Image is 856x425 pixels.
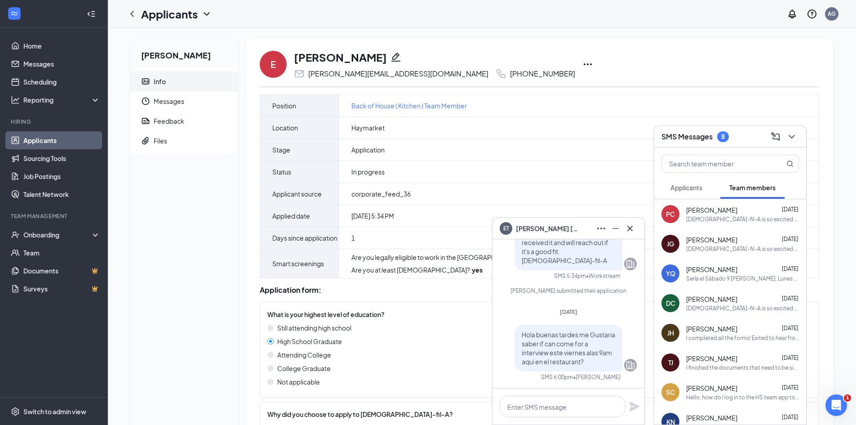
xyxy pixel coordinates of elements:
h3: SMS Messages [661,132,713,142]
span: [DATE] [782,414,798,421]
a: ClockMessages [130,91,238,111]
span: Haymarket [351,123,385,132]
span: [DATE] [782,354,798,361]
span: [PERSON_NAME] [686,354,737,363]
svg: ChevronLeft [127,9,137,19]
svg: Ellipses [582,59,593,70]
span: High School Graduate [277,336,342,346]
div: Hello, how do I log in to the HS team app to see my shifts and my first day? [686,394,799,401]
svg: Settings [11,407,20,416]
span: Team members [729,183,776,192]
span: [PERSON_NAME] [686,206,737,215]
span: Application [351,145,385,154]
strong: yes [472,266,483,274]
span: Messages [154,91,231,111]
div: Are you legally eligible to work in the [GEOGRAPHIC_DATA]? : [351,253,538,262]
span: [DATE] [782,325,798,331]
svg: Company [625,259,636,269]
button: Ellipses [594,221,608,236]
div: SMS 5:34pm [554,272,586,280]
svg: ContactCard [141,77,150,86]
div: PC [666,210,675,219]
svg: Company [625,360,636,371]
svg: Analysis [11,95,20,104]
svg: Minimize [610,223,621,234]
span: [PERSON_NAME] [PERSON_NAME] [516,224,579,233]
a: Scheduling [23,73,100,91]
input: Search team member [662,155,768,172]
span: Not applicable [277,377,320,387]
div: Team Management [11,212,98,220]
svg: Report [141,116,150,125]
svg: QuestionInfo [807,9,817,19]
div: JH [667,328,674,337]
div: Switch to admin view [23,407,86,416]
span: • [PERSON_NAME] [573,373,621,381]
svg: Clock [141,97,150,106]
span: [DATE] [560,309,577,315]
svg: Pencil [390,52,401,63]
span: Location [272,122,298,133]
div: Are you at least [DEMOGRAPHIC_DATA]? : [351,265,538,274]
span: [PERSON_NAME] [686,295,737,304]
a: Applicants [23,131,100,149]
span: Smart screenings [272,258,324,269]
svg: ComposeMessage [770,131,781,142]
div: Sería el Sábado 9 [PERSON_NAME], Lunes 11 y martes 12,,,,, Ya el miércoles 13 ,vendría a Trabajar... [686,275,799,282]
div: [DEMOGRAPHIC_DATA]-fil-A is so excited for you to join our team! Do you know anyone else who migh... [686,245,799,253]
span: [DATE] [782,206,798,213]
span: What is your highest level of education? [267,309,385,319]
div: YQ [666,269,675,278]
span: [PERSON_NAME] [686,324,737,333]
div: TJ [668,358,673,367]
div: [PERSON_NAME][EMAIL_ADDRESS][DOMAIN_NAME] [308,69,488,78]
svg: ChevronDown [201,9,212,19]
svg: Ellipses [596,223,607,234]
a: Talent Network [23,185,100,203]
div: Hiring [11,118,98,125]
iframe: Intercom live chat [825,394,847,416]
span: Hola buenas tardes me Gustaria saber if can come for a interview este viernes alas 9am aqui en el... [522,331,615,366]
div: [PERSON_NAME] submitted their application [500,287,637,295]
span: [PERSON_NAME] [686,384,737,393]
span: [DATE] [782,295,798,302]
span: Stage [272,144,290,155]
a: Back of House ( Kitchen ) Team Member [351,101,467,111]
a: SurveysCrown [23,280,100,298]
div: Onboarding [23,230,93,239]
span: Position [272,100,296,111]
span: In progress [351,167,385,176]
div: [DEMOGRAPHIC_DATA]-fil-A is so excited for you to join our team! Do you know anyone else who migh... [686,304,799,312]
div: 8 [721,133,725,140]
span: 1 [351,233,355,242]
svg: Email [294,68,305,79]
a: PaperclipFiles [130,131,238,151]
button: ComposeMessage [768,130,783,144]
h2: [PERSON_NAME] [130,39,238,68]
svg: MagnifyingGlass [786,160,794,167]
span: Why did you choose to apply to [DEMOGRAPHIC_DATA]-fil-A? [267,409,453,419]
div: Feedback [154,116,184,125]
span: [DATE] [782,265,798,272]
div: Application form: [260,286,819,295]
a: Team [23,244,100,262]
span: Attending College [277,350,331,360]
span: Applicants [670,183,702,192]
div: SC [666,388,675,397]
span: Applied date [272,210,310,221]
span: [PERSON_NAME] [686,235,737,244]
button: Minimize [608,221,623,236]
span: • Workstream [586,272,621,280]
div: Reporting [23,95,101,104]
a: ReportFeedback [130,111,238,131]
div: [DEMOGRAPHIC_DATA]-fil-A is so excited for you to join our team! Do you know anyone else who migh... [686,215,799,223]
svg: Collapse [87,9,96,18]
div: I completed all the forms! Exited to hear from you again [686,334,799,342]
span: [DATE] 5:34 PM [351,211,394,220]
svg: Plane [629,401,640,412]
span: corporate_feed_36 [351,189,411,198]
div: JG [667,239,674,248]
svg: Phone [496,68,506,79]
span: College Graduate [277,363,331,373]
